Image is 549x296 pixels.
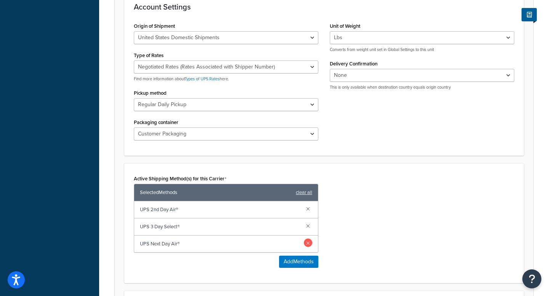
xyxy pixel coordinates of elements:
[330,84,514,90] p: This is only available when destination country equals origin country
[134,176,226,182] label: Active Shipping Method(s) for this Carrier
[140,239,300,249] span: UPS Next Day Air®
[134,76,318,82] p: Find more information about here.
[140,221,300,232] span: UPS 3 Day Select®
[140,204,300,215] span: UPS 2nd Day Air®
[330,23,360,29] label: Unit of Weight
[522,269,541,288] button: Open Resource Center
[296,187,312,198] a: clear all
[522,8,537,21] button: Show Help Docs
[330,47,514,53] p: Converts from weight unit set in Global Settings to this unit
[185,76,220,82] a: Types of UPS Rates
[134,53,164,58] label: Type of Rates
[134,23,175,29] label: Origin of Shipment
[279,256,318,268] button: AddMethods
[134,119,178,125] label: Packaging container
[134,3,514,11] h3: Account Settings
[330,61,377,67] label: Delivery Confirmation
[134,90,167,96] label: Pickup method
[140,187,292,198] span: Selected Methods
